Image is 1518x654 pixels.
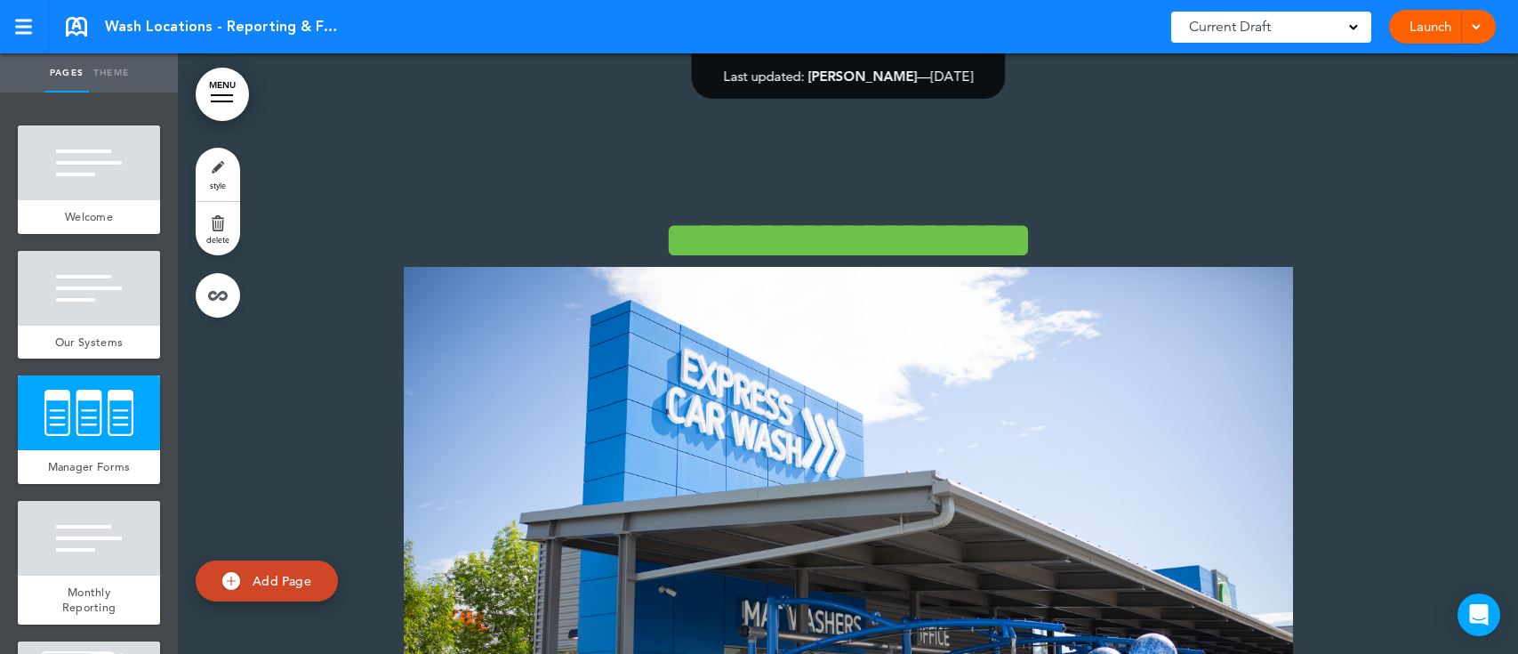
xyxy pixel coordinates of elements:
a: Pages [44,53,89,93]
a: style [196,148,240,201]
span: Wash Locations - Reporting & Forms [105,17,345,36]
a: Our Systems [18,326,160,359]
div: — [723,69,973,83]
div: Open Intercom Messenger [1458,593,1500,636]
a: Welcome [18,200,160,234]
span: Add Page [253,572,311,588]
a: Launch [1402,10,1458,44]
a: Add Page [196,561,338,602]
span: Our Systems [55,335,123,350]
span: [PERSON_NAME] [807,68,917,85]
span: Current Draft [1189,14,1271,39]
span: delete [206,234,229,245]
a: MENU [196,68,249,121]
span: Monthly Reporting [62,585,116,616]
span: [DATE] [930,68,973,85]
a: delete [196,202,240,255]
img: add.svg [222,572,240,590]
a: Manager Forms [18,450,160,484]
span: Last updated: [723,68,804,85]
a: Monthly Reporting [18,576,160,625]
span: style [210,180,226,190]
span: Manager Forms [48,459,131,474]
span: Welcome [65,209,113,224]
a: Theme [89,53,133,93]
